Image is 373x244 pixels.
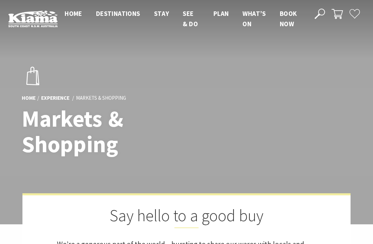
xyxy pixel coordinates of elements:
span: See & Do [183,9,198,28]
span: What’s On [242,9,266,28]
a: Home [22,95,36,102]
span: Stay [154,9,169,18]
span: Home [65,9,82,18]
h1: Markets & Shopping [22,106,217,157]
span: Destinations [96,9,140,18]
span: Book now [280,9,297,28]
img: Kiama Logo [8,10,58,27]
span: Plan [213,9,229,18]
h2: Say hello to a good buy [57,206,316,228]
a: Experience [41,95,69,102]
li: Markets & Shopping [76,94,126,102]
nav: Main Menu [58,8,307,29]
